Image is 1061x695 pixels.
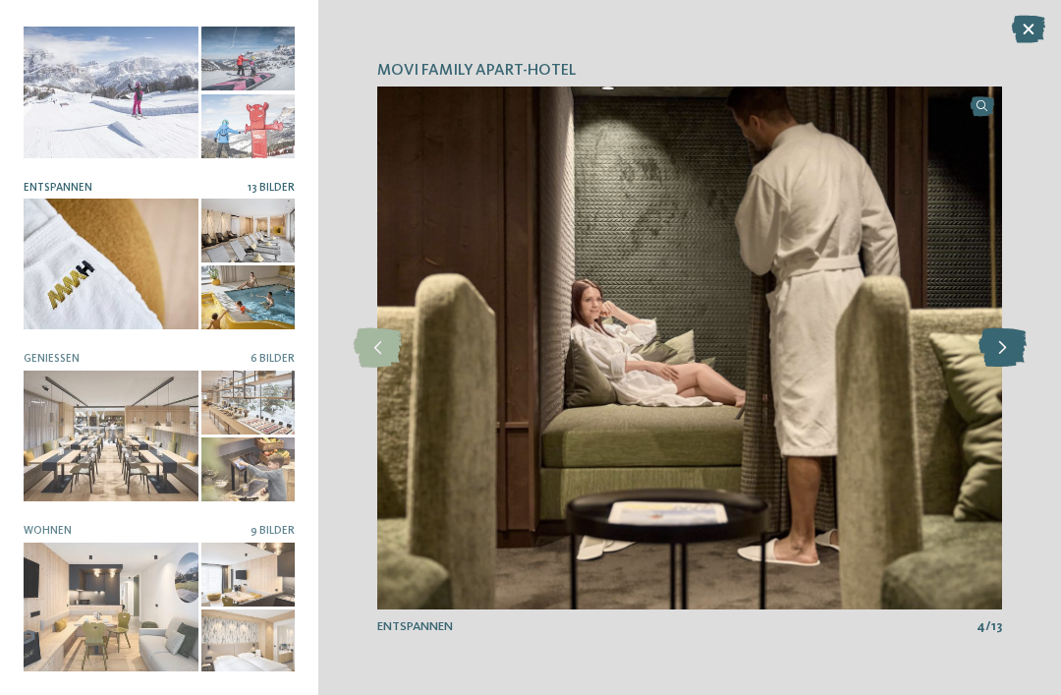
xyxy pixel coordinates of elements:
span: 6 Bilder [251,353,295,365]
span: Movi Family Apart-Hotel [377,60,576,82]
span: 13 [991,618,1002,636]
span: Entspannen [24,182,92,194]
span: Wohnen [24,525,72,537]
img: Movi Family Apart-Hotel [377,87,1002,609]
span: 4 [977,618,985,636]
span: 9 Bilder [251,525,295,537]
span: Entspannen [377,620,453,633]
span: 13 Bilder [248,182,295,194]
span: / [985,618,991,636]
span: Genießen [24,353,80,365]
